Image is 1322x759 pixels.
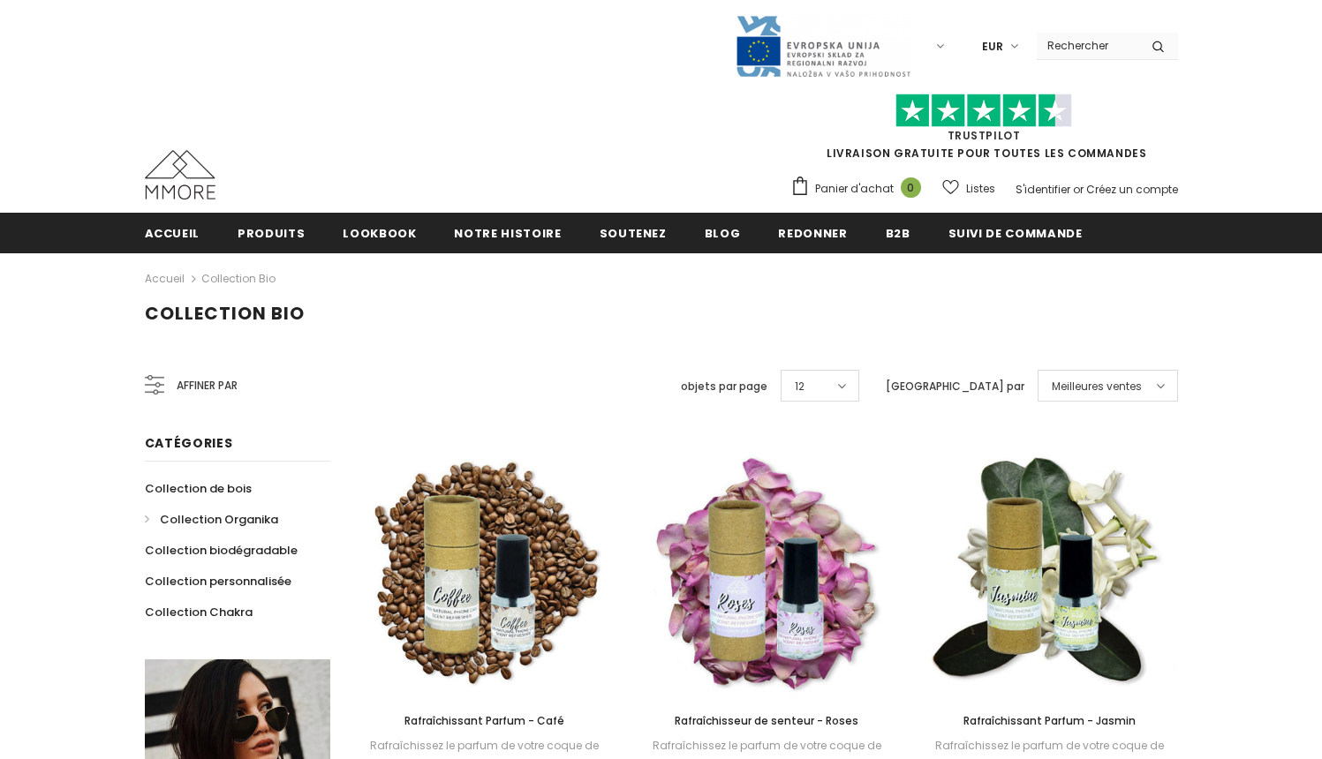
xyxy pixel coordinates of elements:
[638,711,895,731] a: Rafraîchisseur de senteur - Roses
[454,225,561,242] span: Notre histoire
[790,101,1178,161] span: LIVRAISON GRATUITE POUR TOUTES LES COMMANDES
[145,301,305,326] span: Collection Bio
[357,711,613,731] a: Rafraîchissant Parfum - Café
[886,225,910,242] span: B2B
[921,711,1177,731] a: Rafraîchissant Parfum - Jasmin
[681,378,767,395] label: objets par page
[901,177,921,198] span: 0
[145,573,291,590] span: Collection personnalisée
[145,535,298,566] a: Collection biodégradable
[145,473,252,504] a: Collection de bois
[982,38,1003,56] span: EUR
[966,180,995,198] span: Listes
[1052,378,1142,395] span: Meilleures ventes
[343,225,416,242] span: Lookbook
[238,225,305,242] span: Produits
[705,225,741,242] span: Blog
[145,480,252,497] span: Collection de bois
[790,176,930,202] a: Panier d'achat 0
[145,566,291,597] a: Collection personnalisée
[145,150,215,199] img: Cas MMORE
[145,213,200,252] a: Accueil
[145,597,253,627] a: Collection Chakra
[735,14,911,79] img: Javni Razpis
[600,225,667,242] span: soutenez
[886,213,910,252] a: B2B
[145,604,253,620] span: Collection Chakra
[948,128,1021,143] a: TrustPilot
[177,376,238,395] span: Affiner par
[1073,182,1084,197] span: or
[145,542,298,559] span: Collection biodégradable
[705,213,741,252] a: Blog
[886,378,1024,395] label: [GEOGRAPHIC_DATA] par
[343,213,416,252] a: Lookbook
[895,94,1072,128] img: Faites confiance aux étoiles pilotes
[238,213,305,252] a: Produits
[454,213,561,252] a: Notre histoire
[735,38,911,53] a: Javni Razpis
[942,173,995,204] a: Listes
[145,504,278,535] a: Collection Organika
[145,434,233,452] span: Catégories
[600,213,667,252] a: soutenez
[778,213,847,252] a: Redonner
[948,213,1083,252] a: Suivi de commande
[160,511,278,528] span: Collection Organika
[675,713,858,728] span: Rafraîchisseur de senteur - Roses
[201,271,276,286] a: Collection Bio
[1016,182,1070,197] a: S'identifier
[1086,182,1178,197] a: Créez un compte
[778,225,847,242] span: Redonner
[145,225,200,242] span: Accueil
[1037,33,1138,58] input: Search Site
[404,713,564,728] span: Rafraîchissant Parfum - Café
[963,713,1136,728] span: Rafraîchissant Parfum - Jasmin
[815,180,894,198] span: Panier d'achat
[145,268,185,289] a: Accueil
[795,378,805,395] span: 12
[948,225,1083,242] span: Suivi de commande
